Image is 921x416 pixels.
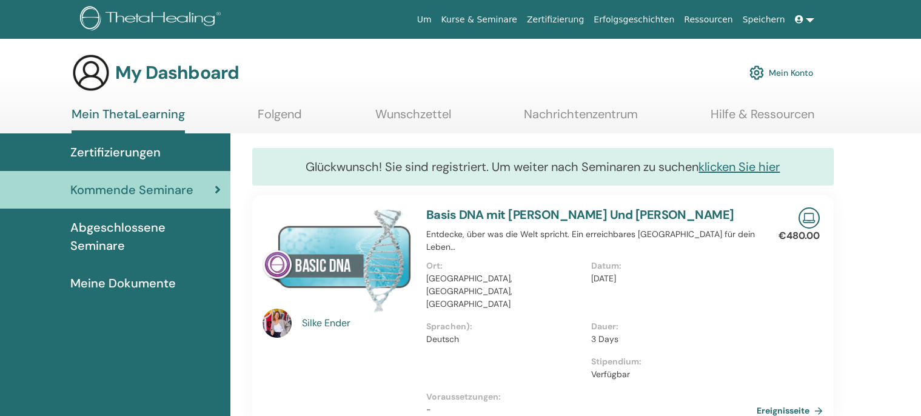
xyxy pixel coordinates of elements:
p: Entdecke, über was die Welt spricht. Ein erreichbares [GEOGRAPHIC_DATA] für dein Leben… [426,228,757,253]
img: generic-user-icon.jpg [72,53,110,92]
a: Erfolgsgeschichten [589,8,679,31]
a: Hilfe & Ressourcen [711,107,814,130]
img: cog.svg [749,62,764,83]
img: default.jpg [263,309,292,338]
img: Live Online Seminar [799,207,820,229]
p: 3 Days [591,333,749,346]
p: Ort : [426,260,584,272]
a: Zertifizierung [522,8,589,31]
p: Stipendium : [591,355,749,368]
p: Deutsch [426,333,584,346]
a: Folgend [258,107,302,130]
p: - [426,403,757,416]
p: [GEOGRAPHIC_DATA], [GEOGRAPHIC_DATA], [GEOGRAPHIC_DATA] [426,272,584,310]
a: Speichern [738,8,790,31]
div: Glückwunsch! Sie sind registriert. Um weiter nach Seminaren zu suchen [252,148,834,186]
a: Ressourcen [679,8,737,31]
p: €480.00 [779,229,820,243]
p: Dauer : [591,320,749,333]
a: Nachrichtenzentrum [524,107,638,130]
a: Wunschzettel [375,107,451,130]
p: Sprachen) : [426,320,584,333]
a: Kurse & Seminare [437,8,522,31]
p: Verfügbar [591,368,749,381]
a: Um [412,8,437,31]
img: logo.png [80,6,225,33]
span: Kommende Seminare [70,181,193,199]
p: Datum : [591,260,749,272]
a: Mein Konto [749,59,813,86]
img: Basis DNA [263,207,412,312]
a: klicken Sie hier [698,159,780,175]
a: Silke Ender [302,316,414,330]
p: Voraussetzungen : [426,391,757,403]
p: [DATE] [591,272,749,285]
span: Zertifizierungen [70,143,161,161]
h3: My Dashboard [115,62,239,84]
a: Mein ThetaLearning [72,107,185,133]
span: Meine Dokumente [70,274,176,292]
a: Basis DNA mit [PERSON_NAME] Und [PERSON_NAME] [426,207,734,223]
span: Abgeschlossene Seminare [70,218,221,255]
